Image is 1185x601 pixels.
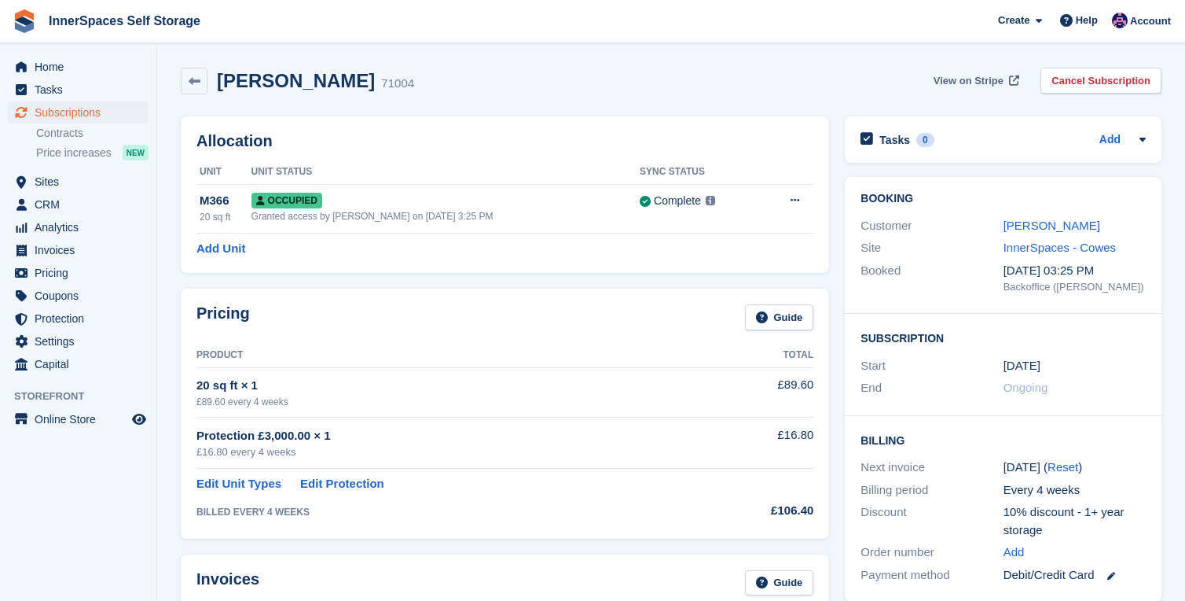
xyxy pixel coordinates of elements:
[1003,381,1048,394] span: Ongoing
[36,126,149,141] a: Contracts
[1003,544,1025,562] a: Add
[1003,279,1146,295] div: Backoffice ([PERSON_NAME])
[1003,219,1100,232] a: [PERSON_NAME]
[640,160,761,185] th: Sync Status
[860,544,1003,562] div: Order number
[300,475,384,493] a: Edit Protection
[1130,13,1171,29] span: Account
[35,353,129,375] span: Capital
[8,408,149,430] a: menu
[1003,241,1116,254] a: InnerSpaces - Cowes
[196,427,699,445] div: Protection £3,000.00 × 1
[36,146,112,160] span: Price increases
[8,262,149,284] a: menu
[251,193,322,208] span: Occupied
[1003,262,1146,280] div: [DATE] 03:25 PM
[699,367,813,417] td: £89.60
[196,132,813,150] h2: Allocation
[251,160,640,185] th: Unit Status
[1003,357,1040,375] time: 2025-03-05 01:00:00 UTC
[196,343,699,368] th: Product
[8,194,149,216] a: menu
[196,395,699,409] div: £89.60 every 4 weeks
[13,9,36,33] img: stora-icon-8386f47178a22dfd0bd8f6a31ec36ba5ce8667c1dd55bd0f319d3a0aa187defe.svg
[860,481,1003,500] div: Billing period
[35,194,129,216] span: CRM
[1076,13,1098,28] span: Help
[381,75,414,93] div: 71004
[860,217,1003,235] div: Customer
[927,68,1022,94] a: View on Stripe
[200,210,251,224] div: 20 sq ft
[1112,13,1128,28] img: Dominic Hampson
[8,216,149,238] a: menu
[8,239,149,261] a: menu
[35,262,129,284] span: Pricing
[123,145,149,160] div: NEW
[879,133,910,147] h2: Tasks
[251,209,640,223] div: Granted access by [PERSON_NAME] on [DATE] 3:25 PM
[14,389,156,404] span: Storefront
[998,13,1029,28] span: Create
[196,570,259,596] h2: Invoices
[745,570,814,596] a: Guide
[8,330,149,352] a: menu
[35,239,129,261] span: Invoices
[217,70,375,91] h2: [PERSON_NAME]
[35,308,129,330] span: Protection
[860,379,1003,397] div: End
[1099,131,1121,149] a: Add
[196,240,245,258] a: Add Unit
[35,171,129,193] span: Sites
[42,8,207,34] a: InnerSpaces Self Storage
[1003,503,1146,539] div: 10% discount - 1+ year storage
[8,56,149,78] a: menu
[860,566,1003,584] div: Payment method
[934,73,1003,89] span: View on Stripe
[35,79,129,101] span: Tasks
[654,193,701,209] div: Complete
[35,330,129,352] span: Settings
[35,101,129,124] span: Subscriptions
[130,410,149,429] a: Preview store
[200,192,251,210] div: M366
[36,144,149,161] a: Price increases NEW
[699,502,813,520] div: £106.40
[860,239,1003,257] div: Site
[1047,460,1078,474] a: Reset
[35,408,129,430] span: Online Store
[860,459,1003,477] div: Next invoice
[196,505,699,519] div: BILLED EVERY 4 WEEKS
[196,444,699,460] div: £16.80 every 4 weeks
[1003,481,1146,500] div: Every 4 weeks
[196,475,281,493] a: Edit Unit Types
[860,503,1003,539] div: Discount
[916,133,934,147] div: 0
[699,418,813,469] td: £16.80
[860,262,1003,295] div: Booked
[1003,566,1146,584] div: Debit/Credit Card
[196,160,251,185] th: Unit
[860,432,1146,448] h2: Billing
[1003,459,1146,477] div: [DATE] ( )
[860,357,1003,375] div: Start
[35,216,129,238] span: Analytics
[196,377,699,395] div: 20 sq ft × 1
[8,285,149,307] a: menu
[8,101,149,124] a: menu
[860,330,1146,345] h2: Subscription
[860,193,1146,205] h2: Booking
[196,304,250,330] h2: Pricing
[8,353,149,375] a: menu
[8,79,149,101] a: menu
[8,171,149,193] a: menu
[35,56,129,78] span: Home
[699,343,813,368] th: Total
[706,196,715,205] img: icon-info-grey-7440780725fd019a000dd9b08b2336e03edf1995a4989e88bcd33f0948082b44.svg
[1040,68,1161,94] a: Cancel Subscription
[8,308,149,330] a: menu
[745,304,814,330] a: Guide
[35,285,129,307] span: Coupons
